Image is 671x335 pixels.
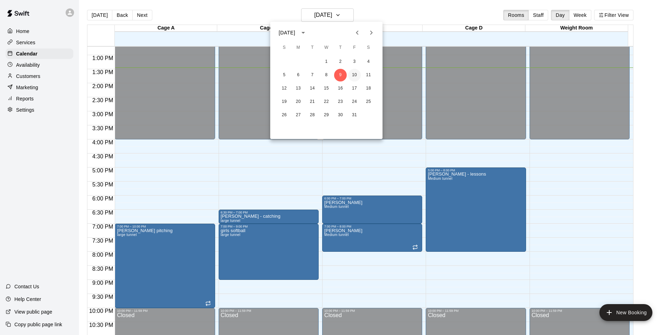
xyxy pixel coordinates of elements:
[278,109,291,121] button: 26
[279,29,295,37] div: [DATE]
[278,96,291,108] button: 19
[278,69,291,81] button: 5
[362,69,375,81] button: 11
[320,41,333,55] span: Wednesday
[362,55,375,68] button: 4
[334,109,347,121] button: 30
[306,82,319,95] button: 14
[334,69,347,81] button: 9
[334,82,347,95] button: 16
[320,82,333,95] button: 15
[348,41,361,55] span: Friday
[334,41,347,55] span: Thursday
[334,96,347,108] button: 23
[306,109,319,121] button: 28
[362,82,375,95] button: 18
[292,69,305,81] button: 6
[334,55,347,68] button: 2
[348,55,361,68] button: 3
[292,96,305,108] button: 20
[278,82,291,95] button: 12
[320,55,333,68] button: 1
[306,69,319,81] button: 7
[306,41,319,55] span: Tuesday
[348,96,361,108] button: 24
[350,26,364,40] button: Previous month
[320,69,333,81] button: 8
[362,96,375,108] button: 25
[364,26,378,40] button: Next month
[292,41,305,55] span: Monday
[306,96,319,108] button: 21
[348,69,361,81] button: 10
[348,82,361,95] button: 17
[362,41,375,55] span: Saturday
[320,96,333,108] button: 22
[297,27,309,39] button: calendar view is open, switch to year view
[278,41,291,55] span: Sunday
[320,109,333,121] button: 29
[348,109,361,121] button: 31
[292,82,305,95] button: 13
[292,109,305,121] button: 27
